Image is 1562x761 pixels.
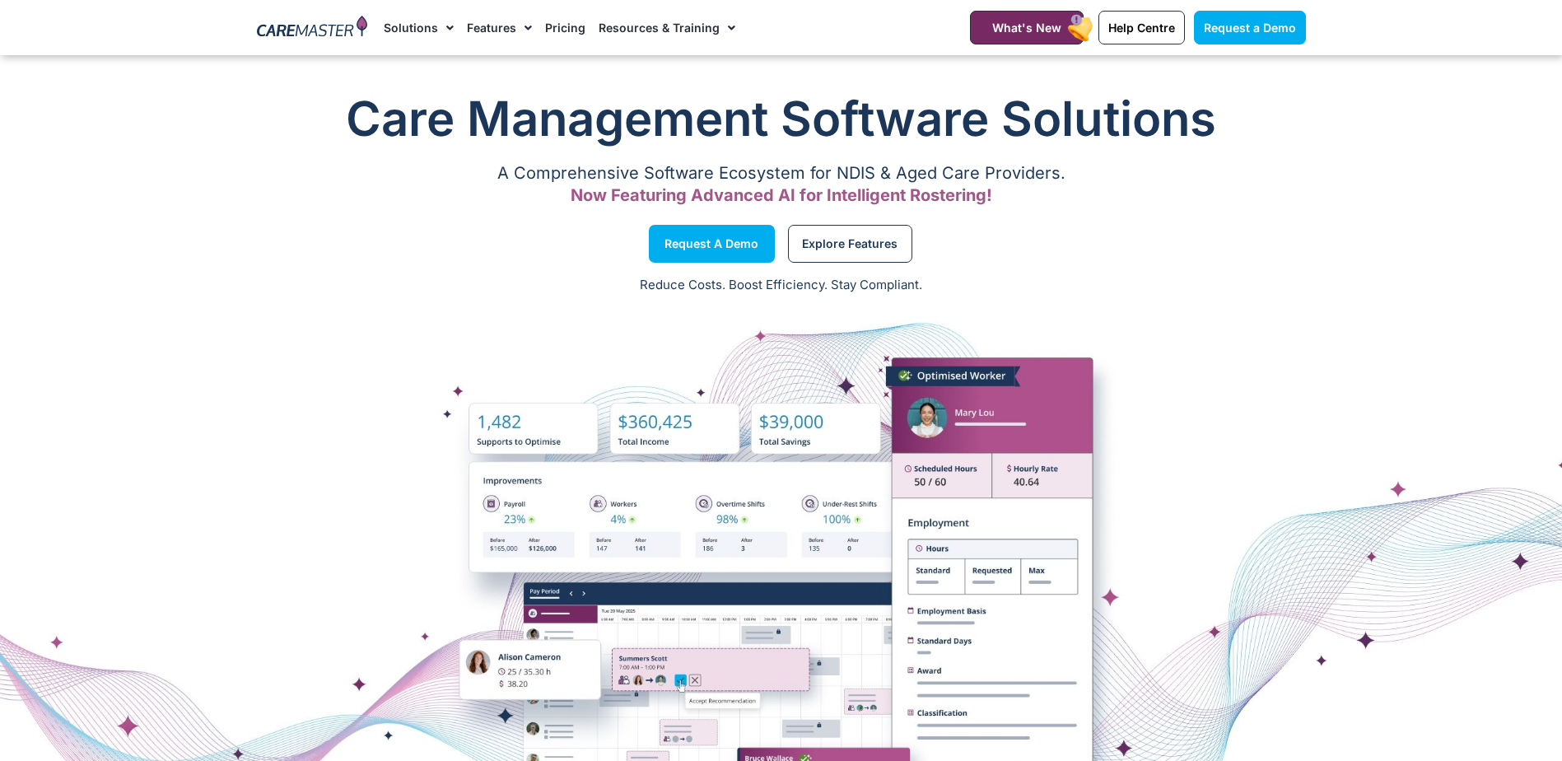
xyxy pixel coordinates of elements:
span: Request a Demo [664,240,758,248]
span: What's New [992,21,1061,35]
a: Explore Features [788,225,912,263]
a: What's New [970,11,1084,44]
span: Now Featuring Advanced AI for Intelligent Rostering! [571,185,992,205]
a: Request a Demo [1194,11,1306,44]
span: Explore Features [802,240,898,248]
a: Request a Demo [649,225,775,263]
span: Help Centre [1108,21,1175,35]
p: Reduce Costs. Boost Efficiency. Stay Compliant. [10,276,1552,295]
a: Help Centre [1098,11,1185,44]
img: CareMaster Logo [257,16,368,40]
p: A Comprehensive Software Ecosystem for NDIS & Aged Care Providers. [257,168,1306,179]
h1: Care Management Software Solutions [257,86,1306,152]
span: Request a Demo [1204,21,1296,35]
